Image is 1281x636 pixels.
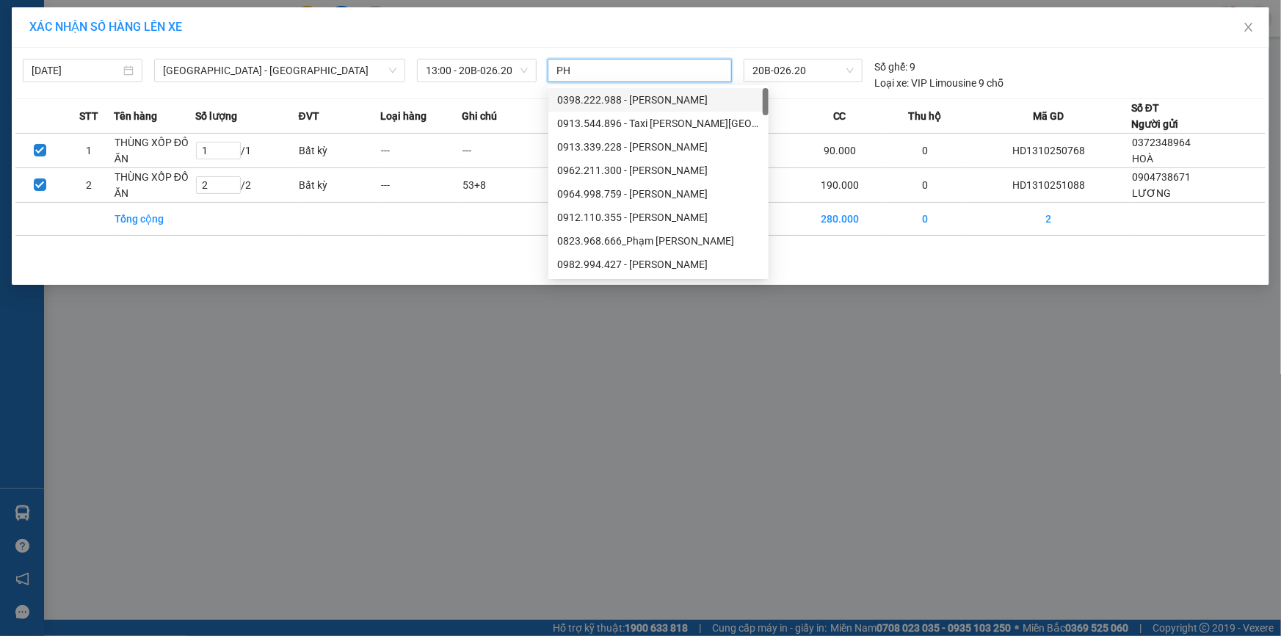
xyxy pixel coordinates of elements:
[874,59,907,75] span: Số ghế:
[874,59,915,75] div: 9
[32,62,120,79] input: 13/10/2025
[548,88,769,112] div: 0398.222.988 - Phạm Minh Đức
[874,75,909,91] span: Loại xe:
[874,75,1004,91] div: VIP Limousine 9 chỗ
[548,206,769,229] div: 0912.110.355 - PHẠM VĂN HÙNG
[557,209,760,225] div: 0912.110.355 - [PERSON_NAME]
[29,20,182,34] span: XÁC NHẬN SỐ HÀNG LÊN XE
[114,203,195,236] td: Tổng cộng
[557,233,760,249] div: 0823.968.666_Phạm [PERSON_NAME]
[557,92,760,108] div: 0398.222.988 - [PERSON_NAME]
[796,134,884,168] td: 90.000
[548,229,769,253] div: 0823.968.666_Phạm Ngọc Đạt
[884,168,965,203] td: 0
[557,256,760,272] div: 0982.994.427 - [PERSON_NAME]
[1243,21,1255,33] span: close
[548,135,769,159] div: 0913.339.228 - Phạm Ngọc Tú
[557,139,760,155] div: 0913.339.228 - [PERSON_NAME]
[380,108,427,124] span: Loại hàng
[426,59,528,82] span: 13:00 - 20B-026.20
[462,134,543,168] td: ---
[544,168,625,203] td: 2
[544,203,625,236] td: 3
[884,203,965,236] td: 0
[299,108,319,124] span: ĐVT
[557,186,760,202] div: 0964.998.759 - [PERSON_NAME]
[195,168,298,203] td: / 2
[65,134,114,168] td: 1
[18,100,256,124] b: GỬI : VP [PERSON_NAME]
[1132,137,1191,148] span: 0372348964
[1132,171,1191,183] span: 0904738671
[544,134,625,168] td: 1
[557,162,760,178] div: 0962.211.300 - [PERSON_NAME]
[884,134,965,168] td: 0
[163,59,396,82] span: Hà Nội - Quảng Ninh
[114,108,157,124] span: Tên hàng
[380,134,462,168] td: ---
[137,36,614,54] li: 271 - [PERSON_NAME] - [GEOGRAPHIC_DATA] - [GEOGRAPHIC_DATA]
[548,159,769,182] div: 0962.211.300 - PHẠM MINH QUÂN
[908,108,941,124] span: Thu hộ
[796,168,884,203] td: 190.000
[548,253,769,276] div: 0982.994.427 - Phạm Hùng Duy
[79,108,98,124] span: STT
[833,108,846,124] span: CC
[462,168,543,203] td: 53+8
[752,59,854,82] span: 20B-026.20
[299,134,380,168] td: Bất kỳ
[548,112,769,135] div: 0913.544.896 - Taxi PHẠM HỒNG THÁI
[548,182,769,206] div: 0964.998.759 - NGUYỄN CÔNG PHÚC
[462,108,497,124] span: Ghi chú
[380,168,462,203] td: ---
[18,18,128,92] img: logo.jpg
[1132,187,1171,199] span: LƯƠNG
[557,115,760,131] div: 0913.544.896 - Taxi [PERSON_NAME][GEOGRAPHIC_DATA]
[1132,153,1153,165] span: HOÀ
[966,203,1131,236] td: 2
[796,203,884,236] td: 280.000
[114,134,195,168] td: THÙNG XỐP ĐỒ ĂN
[114,168,195,203] td: THÙNG XỐP ĐỒ ĂN
[966,168,1131,203] td: HD1310251088
[1033,108,1064,124] span: Mã GD
[195,108,237,124] span: Số lượng
[65,168,114,203] td: 2
[1131,100,1178,132] div: Số ĐT Người gửi
[966,134,1131,168] td: HD1310250768
[195,134,298,168] td: / 1
[299,168,380,203] td: Bất kỳ
[1228,7,1269,48] button: Close
[388,66,397,75] span: down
